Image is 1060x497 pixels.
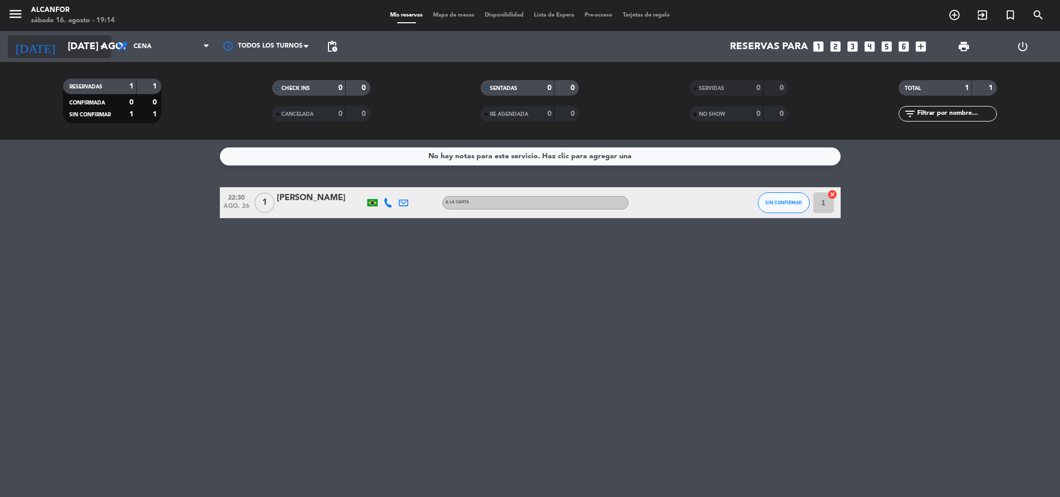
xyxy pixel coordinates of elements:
[958,40,970,53] span: print
[129,99,133,106] strong: 0
[153,111,159,118] strong: 1
[529,12,579,18] span: Lista de Espera
[255,192,275,213] span: 1
[1032,9,1044,21] i: search
[1004,9,1017,21] i: turned_in_not
[780,84,786,92] strong: 0
[989,84,995,92] strong: 1
[547,84,551,92] strong: 0
[445,200,469,204] span: A LA CARTA
[812,40,825,53] i: looks_one
[948,9,961,21] i: add_circle_outline
[571,110,577,117] strong: 0
[133,43,152,50] span: Cena
[618,12,675,18] span: Tarjetas de regalo
[993,31,1052,62] div: LOG OUT
[96,40,109,53] i: arrow_drop_down
[880,40,893,53] i: looks_5
[571,84,577,92] strong: 0
[480,12,529,18] span: Disponibilidad
[8,35,63,58] i: [DATE]
[765,200,802,205] span: SIN CONFIRMAR
[490,112,528,117] span: RE AGENDADA
[281,112,313,117] span: CANCELADA
[338,84,342,92] strong: 0
[153,83,159,90] strong: 1
[976,9,989,21] i: exit_to_app
[428,150,632,162] div: No hay notas para este servicio. Haz clic para agregar una
[69,112,111,117] span: SIN CONFIRMAR
[69,84,102,89] span: RESERVADAS
[338,110,342,117] strong: 0
[699,86,724,91] span: SERVIDAS
[916,108,996,119] input: Filtrar por nombre...
[362,84,368,92] strong: 0
[730,41,808,52] span: Reservas para
[428,12,480,18] span: Mapa de mesas
[829,40,842,53] i: looks_two
[897,40,910,53] i: looks_6
[31,5,115,16] div: Alcanfor
[965,84,969,92] strong: 1
[756,110,760,117] strong: 0
[579,12,618,18] span: Pre-acceso
[129,83,133,90] strong: 1
[385,12,428,18] span: Mis reservas
[8,6,23,22] i: menu
[699,112,725,117] span: NO SHOW
[8,6,23,25] button: menu
[914,40,928,53] i: add_box
[129,111,133,118] strong: 1
[547,110,551,117] strong: 0
[758,192,810,213] button: SIN CONFIRMAR
[863,40,876,53] i: looks_4
[490,86,517,91] span: SENTADAS
[904,108,916,120] i: filter_list
[31,16,115,26] div: sábado 16. agosto - 19:14
[223,203,249,215] span: ago. 26
[780,110,786,117] strong: 0
[69,100,105,106] span: CONFIRMADA
[905,86,921,91] span: TOTAL
[223,191,249,203] span: 22:30
[277,191,365,205] div: [PERSON_NAME]
[281,86,310,91] span: CHECK INS
[362,110,368,117] strong: 0
[326,40,338,53] span: pending_actions
[846,40,859,53] i: looks_3
[827,189,838,200] i: cancel
[1017,40,1029,53] i: power_settings_new
[153,99,159,106] strong: 0
[756,84,760,92] strong: 0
